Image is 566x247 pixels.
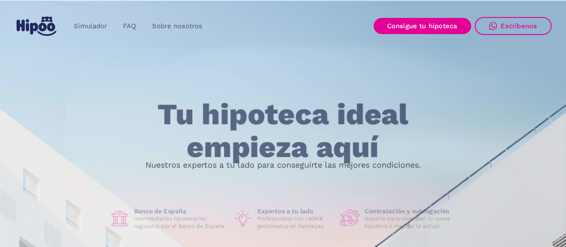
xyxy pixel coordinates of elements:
a: Consigue tu hipoteca [374,18,471,34]
h1: Expertos a tu lado [257,207,333,215]
h1: Banco de España [134,207,226,215]
div: Escríbenos [501,22,537,30]
p: Intermediarios hipotecarios regulados por el Banco de España [134,215,226,230]
h1: Contratación y subrogación [365,207,457,215]
a: home [15,13,59,39]
p: Soporte para contratar tu nueva hipoteca o mejorar la actual [365,215,457,230]
a: Simulador [66,17,115,35]
p: Profesionales con +40M€ gestionados en hipotecas [257,215,333,230]
p: Nuestros expertos a tu lado para conseguirte las mejores condiciones. [145,161,421,169]
h1: Tu hipoteca ideal empieza aquí [113,98,452,163]
a: Escríbenos [475,17,552,35]
a: Sobre nosotros [144,17,210,35]
a: FAQ [115,17,144,35]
